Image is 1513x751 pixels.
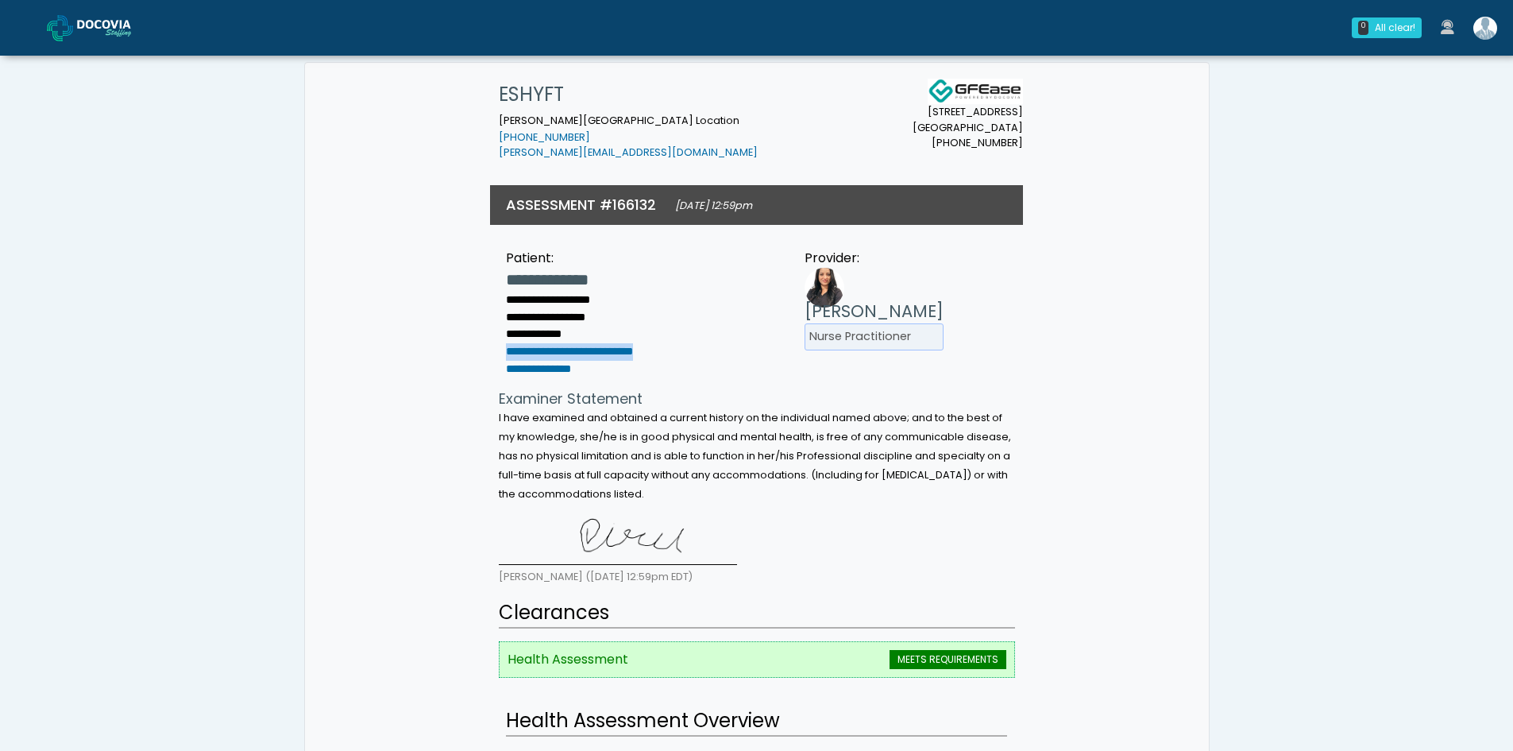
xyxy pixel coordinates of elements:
[499,509,737,565] img: iIGETwAAAAASUVORK5CYII=
[1375,21,1415,35] div: All clear!
[499,145,758,159] a: [PERSON_NAME][EMAIL_ADDRESS][DOMAIN_NAME]
[499,641,1015,678] li: Health Assessment
[890,650,1006,669] span: MEETS REQUIREMENTS
[913,104,1023,150] small: [STREET_ADDRESS] [GEOGRAPHIC_DATA] [PHONE_NUMBER]
[499,114,758,160] small: [PERSON_NAME][GEOGRAPHIC_DATA] Location
[928,79,1023,104] img: Docovia Staffing Logo
[499,570,693,583] small: [PERSON_NAME] ([DATE] 12:59pm EDT)
[13,6,60,54] button: Open LiveChat chat widget
[675,199,752,212] small: [DATE] 12:59pm
[506,195,656,215] h3: ASSESSMENT #166132
[499,130,590,144] a: [PHONE_NUMBER]
[805,300,944,323] h3: [PERSON_NAME]
[1342,11,1431,45] a: 0 All clear!
[499,598,1015,629] h2: Clearances
[1358,21,1368,35] div: 0
[805,268,844,308] img: Provider image
[47,2,156,53] a: Docovia
[506,249,686,268] div: Patient:
[499,79,758,110] h1: ESHYFT
[47,15,73,41] img: Docovia
[506,706,1007,737] h2: Health Assessment Overview
[1473,17,1497,40] img: Shakerra Crippen
[77,20,156,36] img: Docovia
[499,411,1011,501] small: I have examined and obtained a current history on the individual named above; and to the best of ...
[805,249,944,268] div: Provider:
[499,390,1015,408] h4: Examiner Statement
[805,323,944,350] li: Nurse Practitioner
